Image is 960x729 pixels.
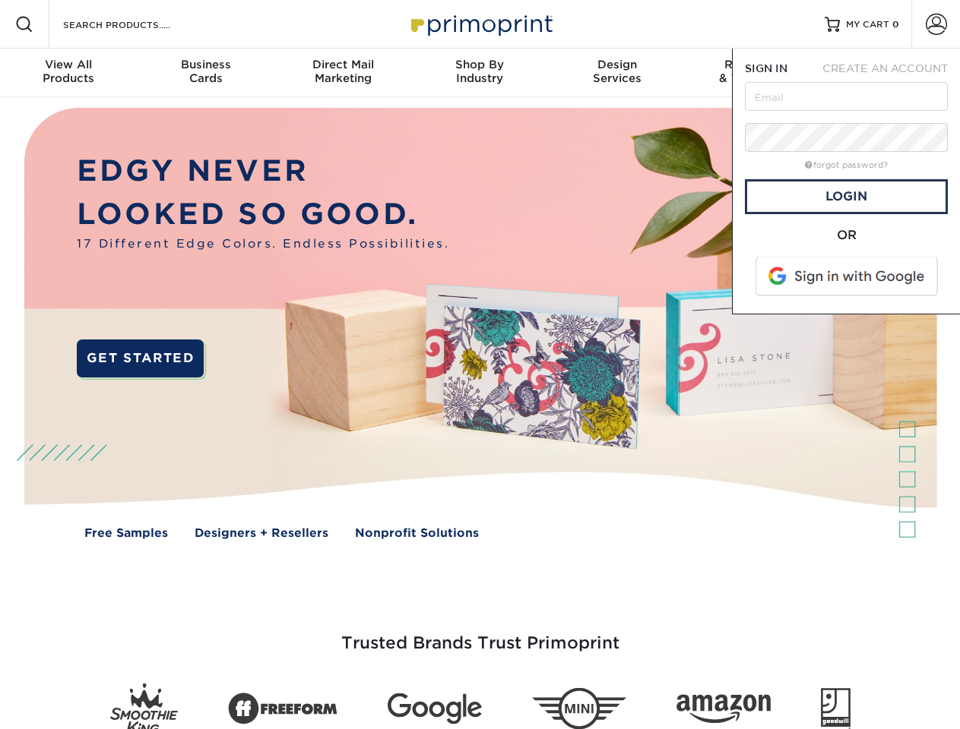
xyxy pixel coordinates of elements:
a: DesignServices [549,49,686,97]
p: LOOKED SO GOOD. [77,193,449,236]
div: & Templates [686,58,822,85]
input: Email [745,82,948,111]
div: Cards [137,58,274,85]
span: Direct Mail [274,58,411,71]
span: SIGN IN [745,62,787,74]
a: BusinessCards [137,49,274,97]
a: Designers + Resellers [195,525,328,542]
span: MY CART [846,18,889,31]
input: SEARCH PRODUCTS..... [62,15,210,33]
div: Services [549,58,686,85]
a: Nonprofit Solutions [355,525,479,542]
img: Amazon [676,695,771,724]
img: Google [388,693,482,724]
h3: Trusted Brands Trust Primoprint [36,597,925,671]
span: Design [549,58,686,71]
div: Industry [411,58,548,85]
a: Login [745,179,948,214]
a: Direct MailMarketing [274,49,411,97]
span: CREATE AN ACCOUNT [822,62,948,74]
span: 0 [892,19,899,30]
a: Resources& Templates [686,49,822,97]
span: Business [137,58,274,71]
p: EDGY NEVER [77,150,449,193]
a: forgot password? [805,160,888,170]
span: 17 Different Edge Colors. Endless Possibilities. [77,235,449,253]
iframe: Google Customer Reviews [4,683,129,724]
span: Shop By [411,58,548,71]
a: GET STARTED [77,339,204,377]
img: Primoprint [404,8,556,40]
a: Free Samples [84,525,168,542]
span: Resources [686,58,822,71]
div: Marketing [274,58,411,85]
div: OR [745,226,948,245]
a: Shop ByIndustry [411,49,548,97]
img: Goodwill [821,688,851,729]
